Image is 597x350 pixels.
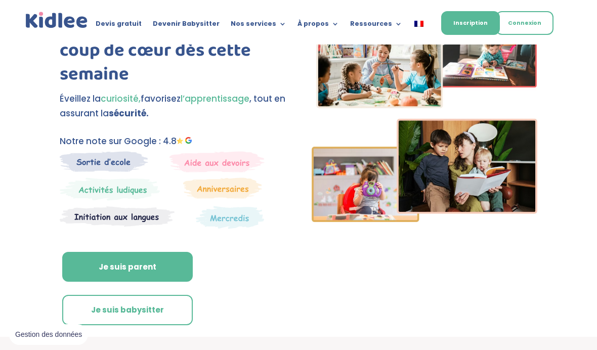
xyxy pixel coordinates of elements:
button: Gestion des données [9,324,88,345]
p: Notre note sur Google : 4.8 [60,134,285,149]
picture: Imgs-2 [312,213,537,225]
strong: sécurité. [109,107,149,119]
span: l’apprentissage [181,93,249,105]
a: Kidlee Logo [24,10,90,30]
a: Nos services [231,20,286,31]
h1: Trouvez votre babysitter coup de cœur dès cette semaine [60,15,285,91]
img: Atelier thematique [60,206,175,227]
a: À propos [297,20,339,31]
img: Français [414,21,423,27]
img: logo_kidlee_bleu [24,10,90,30]
a: Devenir Babysitter [153,20,220,31]
span: Gestion des données [15,330,82,339]
img: weekends [169,151,265,172]
a: Inscription [441,11,500,35]
a: Devis gratuit [96,20,142,31]
a: Connexion [496,11,553,35]
img: Thematique [196,206,264,229]
span: curiosité, [101,93,141,105]
a: Je suis parent [62,252,193,282]
a: Je suis babysitter [62,295,193,325]
p: Éveillez la favorisez , tout en assurant la [60,92,285,121]
img: Mercredi [60,178,160,201]
img: Sortie decole [60,151,148,172]
img: Anniversaire [183,178,262,199]
a: Ressources [350,20,402,31]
